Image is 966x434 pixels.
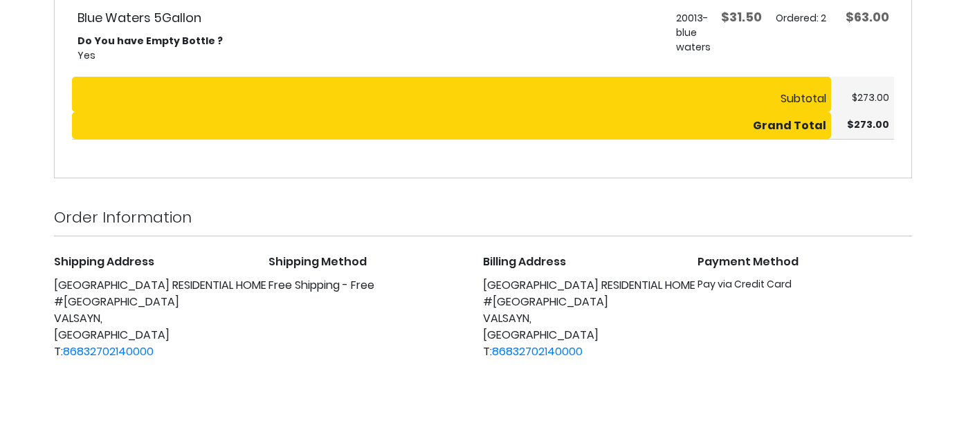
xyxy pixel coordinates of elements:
[483,277,698,360] address: [GEOGRAPHIC_DATA] RESIDENTIAL HOME #[GEOGRAPHIC_DATA] VALSAYN, [GEOGRAPHIC_DATA] T:
[54,277,268,360] address: [GEOGRAPHIC_DATA] RESIDENTIAL HOME #[GEOGRAPHIC_DATA] VALSAYN, [GEOGRAPHIC_DATA] T:
[821,11,826,25] span: 2
[492,343,583,359] a: 86832702140000
[721,8,762,26] span: $31.50
[54,207,192,228] strong: Order Information
[852,91,889,104] span: $273.00
[78,8,666,27] strong: Blue Waters 5Gallon
[698,254,799,270] span: Payment Method
[72,77,831,113] th: Subtotal
[78,34,666,48] dt: Do You have Empty Bottle ?
[78,48,666,63] dd: Yes
[776,11,821,25] span: Ordered
[268,277,483,294] div: Free Shipping - Free
[54,254,154,270] span: Shipping Address
[846,8,889,26] span: $63.00
[753,117,826,133] strong: Grand Total
[63,343,154,359] a: 86832702140000
[847,117,889,131] span: $273.00
[483,254,566,270] span: Billing Address
[698,277,912,292] dt: Pay via Credit Card
[268,254,367,270] span: Shipping Method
